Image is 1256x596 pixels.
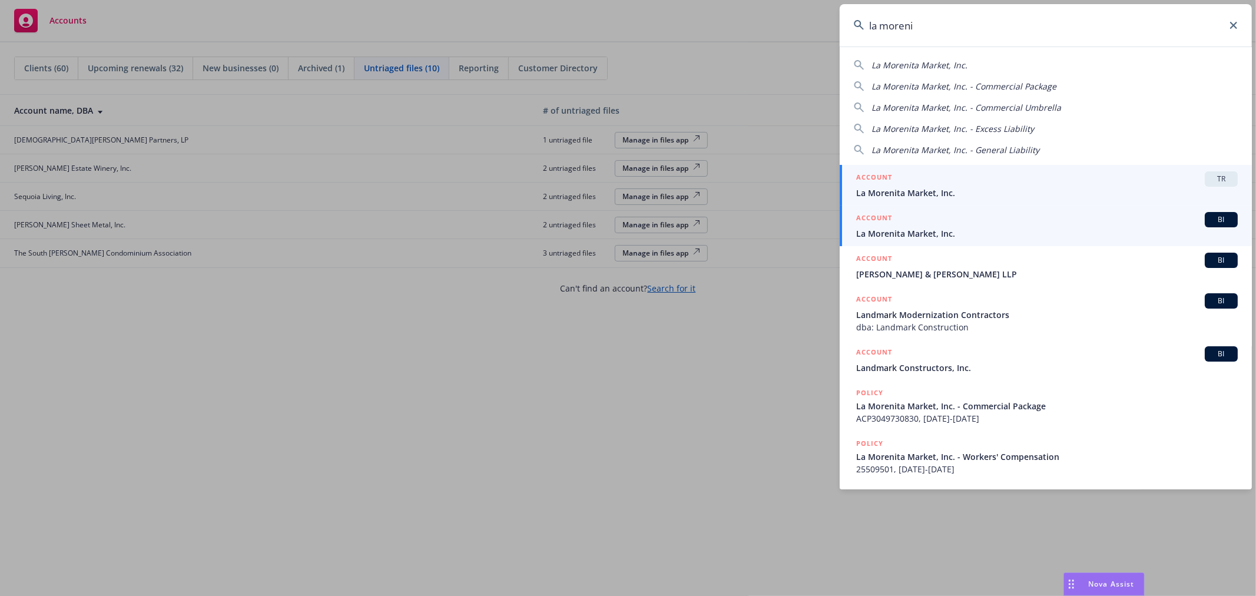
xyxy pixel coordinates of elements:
h5: ACCOUNT [856,253,892,267]
a: ACCOUNTBILandmark Modernization Contractorsdba: Landmark Construction [840,287,1252,340]
span: La Morenita Market, Inc. - Commercial Umbrella [871,102,1061,113]
span: Landmark Constructors, Inc. [856,362,1238,374]
a: ACCOUNTBILandmark Constructors, Inc. [840,340,1252,380]
span: La Morenita Market, Inc. [856,227,1238,240]
span: ACP3049730830, [DATE]-[DATE] [856,412,1238,425]
input: Search... [840,4,1252,47]
button: Nova Assist [1063,572,1145,596]
span: La Morenita Market, Inc. [856,187,1238,199]
span: La Morenita Market, Inc. - Commercial Package [856,400,1238,412]
span: La Morenita Market, Inc. - Excess Liability [871,123,1034,134]
div: Drag to move [1064,573,1079,595]
span: 25509501, [DATE]-[DATE] [856,463,1238,475]
a: ACCOUNTTRLa Morenita Market, Inc. [840,165,1252,206]
h5: ACCOUNT [856,346,892,360]
h5: ACCOUNT [856,212,892,226]
a: POLICY [840,482,1252,532]
h5: POLICY [856,387,883,399]
span: La Morenita Market, Inc. - Commercial Package [871,81,1056,92]
span: La Morenita Market, Inc. [871,59,967,71]
span: BI [1209,255,1233,266]
h5: ACCOUNT [856,171,892,186]
span: [PERSON_NAME] & [PERSON_NAME] LLP [856,268,1238,280]
span: BI [1209,214,1233,225]
span: La Morenita Market, Inc. - General Liability [871,144,1039,155]
span: Nova Assist [1088,579,1135,589]
span: dba: Landmark Construction [856,321,1238,333]
a: POLICYLa Morenita Market, Inc. - Commercial PackageACP3049730830, [DATE]-[DATE] [840,380,1252,431]
span: BI [1209,296,1233,306]
span: BI [1209,349,1233,359]
span: La Morenita Market, Inc. - Workers' Compensation [856,451,1238,463]
h5: ACCOUNT [856,293,892,307]
a: POLICYLa Morenita Market, Inc. - Workers' Compensation25509501, [DATE]-[DATE] [840,431,1252,482]
a: ACCOUNTBI[PERSON_NAME] & [PERSON_NAME] LLP [840,246,1252,287]
a: ACCOUNTBILa Morenita Market, Inc. [840,206,1252,246]
span: TR [1209,174,1233,184]
span: Landmark Modernization Contractors [856,309,1238,321]
h5: POLICY [856,488,883,500]
h5: POLICY [856,438,883,449]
